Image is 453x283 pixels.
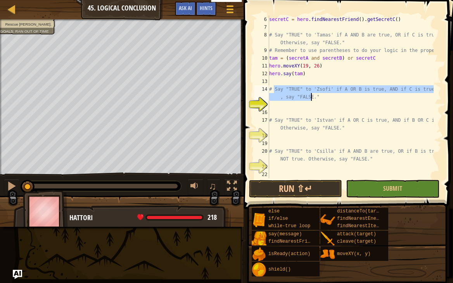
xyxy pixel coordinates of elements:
[249,180,342,198] button: Run ⇧↵
[346,180,439,198] button: Submit
[188,179,203,195] button: Adjust volume
[224,179,240,195] button: Toggle fullscreen
[254,140,269,147] div: 19
[337,223,384,229] span: findNearestItem()
[254,62,269,70] div: 11
[337,216,387,221] span: findNearestEnemy()
[179,4,192,12] span: Ask AI
[220,2,240,20] button: Show game menu
[254,23,269,31] div: 7
[383,184,402,193] span: Submit
[175,2,196,16] button: Ask AI
[4,179,19,195] button: Ctrl + P: Pause
[254,70,269,78] div: 12
[254,31,269,47] div: 8
[320,231,335,246] img: portrait.png
[268,223,310,229] span: while-true loop
[337,239,376,244] span: cleave(target)
[254,54,269,62] div: 10
[268,239,322,244] span: findNearestFriend()
[320,212,335,227] img: portrait.png
[252,231,266,246] img: portrait.png
[15,29,48,33] span: Ran out of time
[13,270,22,279] button: Ask AI
[207,212,217,222] span: 218
[200,4,213,12] span: Hints
[254,109,269,116] div: 16
[254,78,269,85] div: 13
[254,101,269,109] div: 15
[252,247,266,262] img: portrait.png
[268,267,291,272] span: shield()
[337,231,376,237] span: attack(target)
[254,16,269,23] div: 6
[337,251,370,257] span: moveXY(x, y)
[252,262,266,277] img: portrait.png
[268,231,302,237] span: say(message)
[207,179,220,195] button: ♫
[137,214,217,221] div: health: 218 / 218
[254,47,269,54] div: 9
[254,163,269,171] div: 21
[337,209,387,214] span: distanceTo(target)
[268,209,280,214] span: else
[254,85,269,101] div: 14
[252,212,266,227] img: portrait.png
[268,216,288,221] span: if/else
[320,247,335,262] img: portrait.png
[69,213,223,223] div: Hattori
[254,116,269,132] div: 17
[5,22,51,26] span: Rescue [PERSON_NAME].
[268,251,310,257] span: isReady(action)
[254,171,269,178] div: 22
[254,132,269,140] div: 18
[254,147,269,163] div: 20
[23,190,68,233] img: thang_avatar_frame.png
[209,180,216,192] span: ♫
[13,29,15,33] span: :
